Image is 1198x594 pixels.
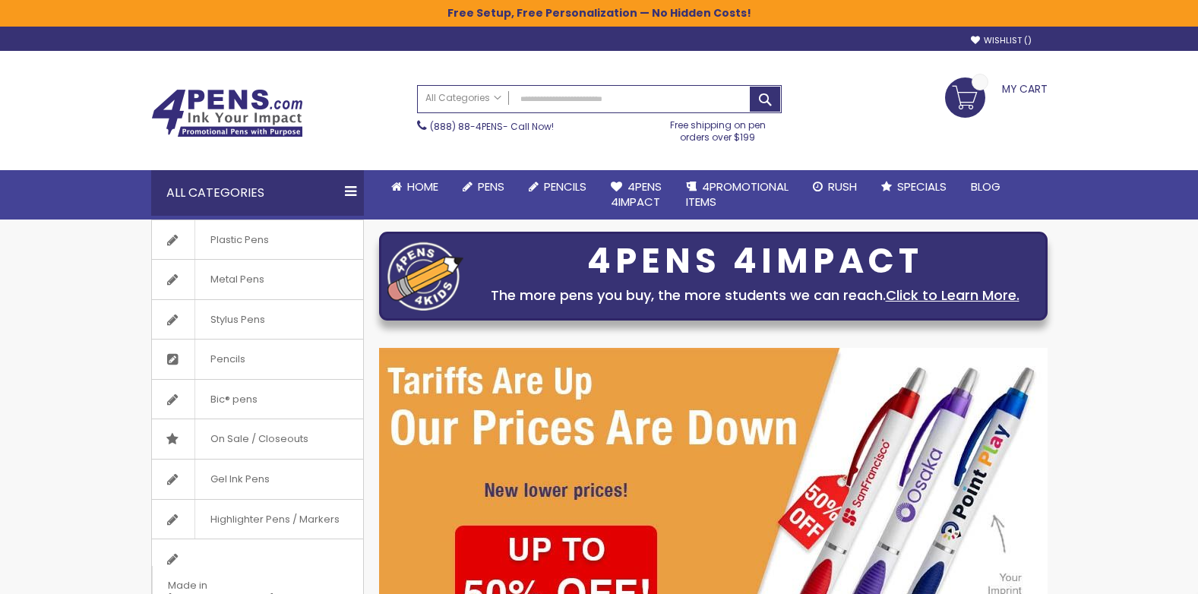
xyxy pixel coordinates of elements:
div: The more pens you buy, the more students we can reach. [471,285,1039,306]
span: Specials [897,179,947,194]
span: Bic® pens [194,380,273,419]
div: 4PENS 4IMPACT [471,245,1039,277]
span: Pens [478,179,504,194]
a: Highlighter Pens / Markers [152,500,363,539]
a: Blog [959,170,1013,204]
a: Pencils [517,170,599,204]
span: Stylus Pens [194,300,280,340]
span: Highlighter Pens / Markers [194,500,355,539]
a: Stylus Pens [152,300,363,340]
span: Home [407,179,438,194]
span: Blog [971,179,1000,194]
a: 4Pens4impact [599,170,674,220]
a: Rush [801,170,869,204]
a: All Categories [418,86,509,111]
span: Rush [828,179,857,194]
a: Wishlist [971,35,1032,46]
a: Pencils [152,340,363,379]
a: 4PROMOTIONALITEMS [674,170,801,220]
a: Specials [869,170,959,204]
span: Metal Pens [194,260,280,299]
a: Bic® pens [152,380,363,419]
a: On Sale / Closeouts [152,419,363,459]
a: Metal Pens [152,260,363,299]
img: four_pen_logo.png [387,242,463,311]
span: Plastic Pens [194,220,284,260]
img: 4Pens Custom Pens and Promotional Products [151,89,303,137]
a: Home [379,170,450,204]
span: Gel Ink Pens [194,460,285,499]
a: Gel Ink Pens [152,460,363,499]
span: 4PROMOTIONAL ITEMS [686,179,789,210]
span: 4Pens 4impact [611,179,662,210]
span: All Categories [425,92,501,104]
span: Pencils [544,179,586,194]
a: Plastic Pens [152,220,363,260]
a: Pens [450,170,517,204]
span: - Call Now! [430,120,554,133]
div: All Categories [151,170,364,216]
span: Pencils [194,340,261,379]
a: Click to Learn More. [886,286,1019,305]
div: Free shipping on pen orders over $199 [654,113,782,144]
span: On Sale / Closeouts [194,419,324,459]
a: (888) 88-4PENS [430,120,503,133]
